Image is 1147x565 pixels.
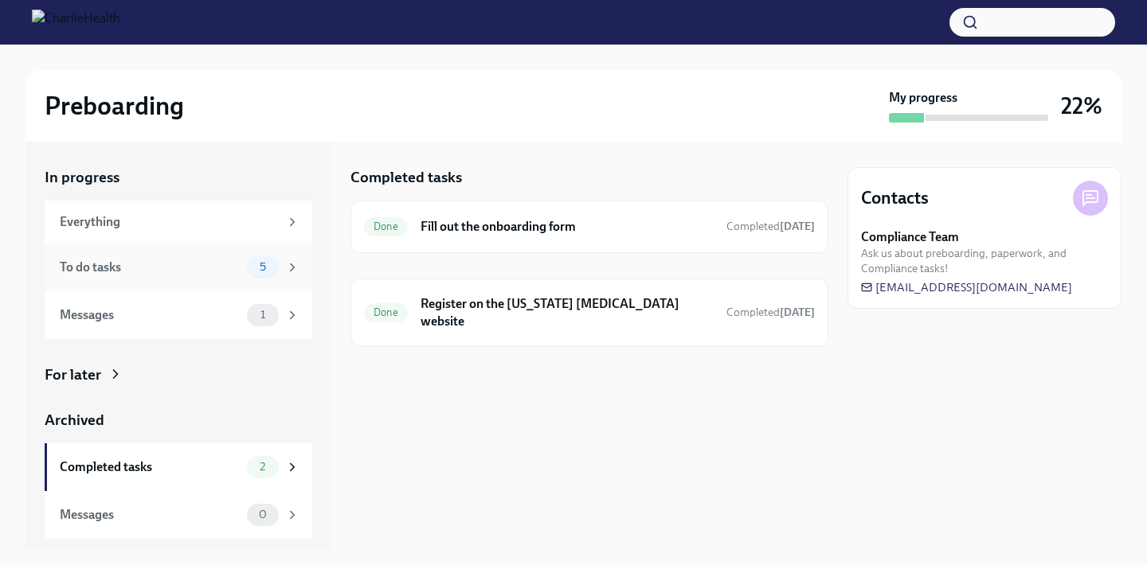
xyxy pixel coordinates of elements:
[45,244,312,291] a: To do tasks5
[45,364,101,385] div: For later
[364,214,815,240] a: DoneFill out the onboarding formCompleted[DATE]
[45,201,312,244] a: Everything
[45,291,312,339] a: Messages1
[364,306,408,318] span: Done
[364,220,408,232] span: Done
[780,220,815,233] strong: [DATE]
[726,220,815,233] span: Completed
[421,218,714,236] h6: Fill out the onboarding form
[1061,92,1102,120] h3: 22%
[45,443,312,491] a: Completed tasks2
[60,506,241,524] div: Messages
[60,213,279,231] div: Everything
[889,89,957,107] strong: My progress
[45,167,312,188] a: In progress
[45,410,312,431] a: Archived
[861,228,959,246] strong: Compliance Team
[251,309,275,321] span: 1
[350,167,462,188] h5: Completed tasks
[60,306,241,324] div: Messages
[250,461,275,473] span: 2
[861,246,1108,276] span: Ask us about preboarding, paperwork, and Compliance tasks!
[861,186,929,210] h4: Contacts
[726,219,815,234] span: August 14th, 2025 05:25
[364,292,815,333] a: DoneRegister on the [US_STATE] [MEDICAL_DATA] websiteCompleted[DATE]
[250,261,276,273] span: 5
[726,305,815,320] span: August 14th, 2025 05:21
[421,295,714,330] h6: Register on the [US_STATE] [MEDICAL_DATA] website
[45,491,312,539] a: Messages0
[32,10,120,35] img: CharlieHealth
[45,364,312,385] a: For later
[60,259,241,276] div: To do tasks
[249,509,276,520] span: 0
[726,306,815,319] span: Completed
[45,90,184,122] h2: Preboarding
[861,279,1072,295] a: [EMAIL_ADDRESS][DOMAIN_NAME]
[60,458,241,476] div: Completed tasks
[780,306,815,319] strong: [DATE]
